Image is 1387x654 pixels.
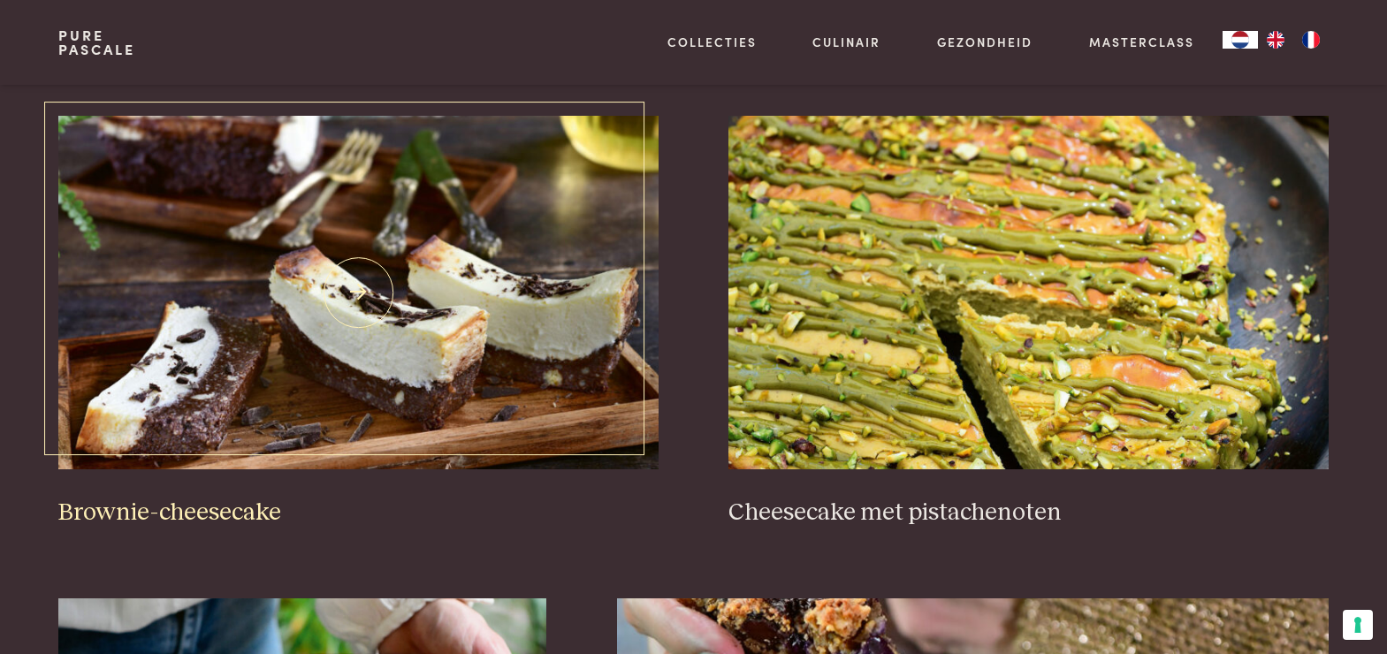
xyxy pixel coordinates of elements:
a: PurePascale [58,28,135,57]
div: Language [1223,31,1258,49]
h3: Cheesecake met pistachenoten [728,498,1328,529]
a: Brownie-cheesecake Brownie-cheesecake [58,116,658,528]
h3: Brownie-cheesecake [58,498,658,529]
img: Brownie-cheesecake [58,116,658,469]
a: Culinair [812,33,880,51]
aside: Language selected: Nederlands [1223,31,1329,49]
button: Uw voorkeuren voor toestemming voor trackingtechnologieën [1343,610,1373,640]
a: Masterclass [1089,33,1194,51]
a: FR [1293,31,1329,49]
a: Collecties [667,33,757,51]
a: Gezondheid [937,33,1033,51]
ul: Language list [1258,31,1329,49]
a: Cheesecake met pistachenoten Cheesecake met pistachenoten [728,116,1328,528]
a: EN [1258,31,1293,49]
img: Cheesecake met pistachenoten [728,116,1328,469]
a: NL [1223,31,1258,49]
